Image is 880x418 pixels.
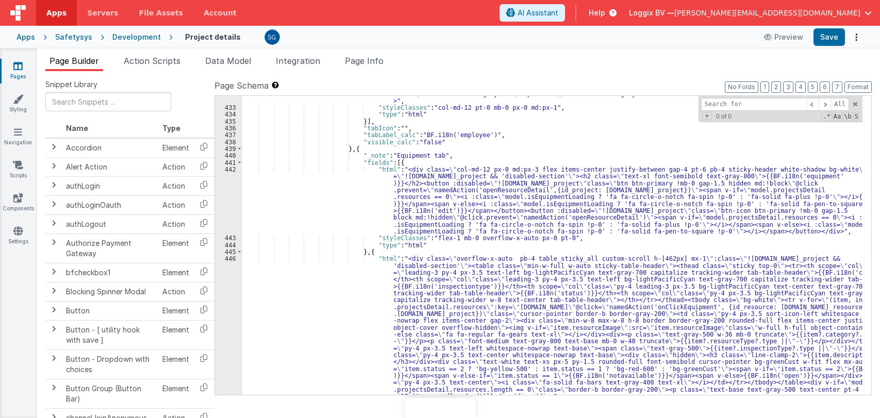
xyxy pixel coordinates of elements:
span: Snippet Library [45,79,97,90]
div: 438 [215,139,242,145]
td: Button [62,301,158,320]
img: 385c22c1e7ebf23f884cbf6fb2c72b80 [265,30,279,44]
span: Action Scripts [124,56,180,66]
div: 436 [215,125,242,131]
td: Element [158,301,193,320]
input: Search for [701,98,806,111]
div: 434 [215,111,242,118]
span: Page Schema [214,79,269,92]
button: No Folds [725,81,758,93]
div: 441 [215,159,242,166]
div: 440 [215,152,242,159]
span: CaseSensitive Search [833,112,842,121]
span: [PERSON_NAME][EMAIL_ADDRESS][DOMAIN_NAME] [674,8,860,18]
span: 0 of 0 [712,113,736,120]
span: Integration [276,56,320,66]
td: Action [158,282,193,301]
div: 439 [215,145,242,152]
h4: Project details [185,33,241,41]
span: Whole Word Search [843,112,852,121]
span: Name [66,124,88,132]
span: Alt-Enter [831,98,849,111]
td: Element [158,349,193,379]
button: Loggix BV — [PERSON_NAME][EMAIL_ADDRESS][DOMAIN_NAME] [629,8,872,18]
span: Loggix BV — [629,8,674,18]
div: 444 [215,242,242,248]
td: Element [158,320,193,349]
div: Safetysys [55,32,92,42]
span: AI Assistant [518,8,558,18]
td: Button Group (Button Bar) [62,379,158,408]
button: Save [813,28,845,46]
td: Button - [ utility hook with save ] [62,320,158,349]
button: 7 [832,81,842,93]
div: 442 [215,166,242,235]
td: Element [158,138,193,158]
td: authLogout [62,214,158,233]
span: Page Info [345,56,384,66]
span: Apps [46,8,67,18]
td: authLogin [62,176,158,195]
span: Page Builder [49,56,99,66]
td: Authorize Payment Gateway [62,233,158,263]
div: 433 [215,104,242,111]
td: Accordion [62,138,158,158]
td: Action [158,214,193,233]
td: Blocking Spinner Modal [62,282,158,301]
td: Element [158,379,193,408]
div: 435 [215,118,242,125]
button: Options [849,30,864,44]
div: 446 [215,255,242,399]
td: Action [158,157,193,176]
td: Alert Action [62,157,158,176]
span: Search In Selection [854,112,859,121]
td: Action [158,195,193,214]
span: Data Model [205,56,251,66]
button: 4 [795,81,806,93]
div: Development [112,32,161,42]
button: 3 [783,81,793,93]
div: 443 [215,235,242,241]
button: 2 [771,81,781,93]
span: Help [589,8,605,18]
button: AI Assistant [500,4,565,22]
td: Element [158,263,193,282]
td: bfcheckbox1 [62,263,158,282]
td: Action [158,176,193,195]
button: 6 [820,81,830,93]
span: Servers [87,8,118,18]
td: authLoginOauth [62,195,158,214]
button: Format [844,81,872,93]
input: Search Snippets ... [45,92,171,111]
div: 445 [215,248,242,255]
span: File Assets [139,8,184,18]
div: 437 [215,131,242,138]
span: RegExp Search [822,112,831,121]
button: Preview [758,29,809,45]
td: Button - Dropdown with choices [62,349,158,379]
button: 1 [760,81,769,93]
span: Type [162,124,180,132]
button: 5 [808,81,818,93]
span: Toggel Replace mode [702,112,712,120]
div: Apps [16,32,35,42]
td: Element [158,233,193,263]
